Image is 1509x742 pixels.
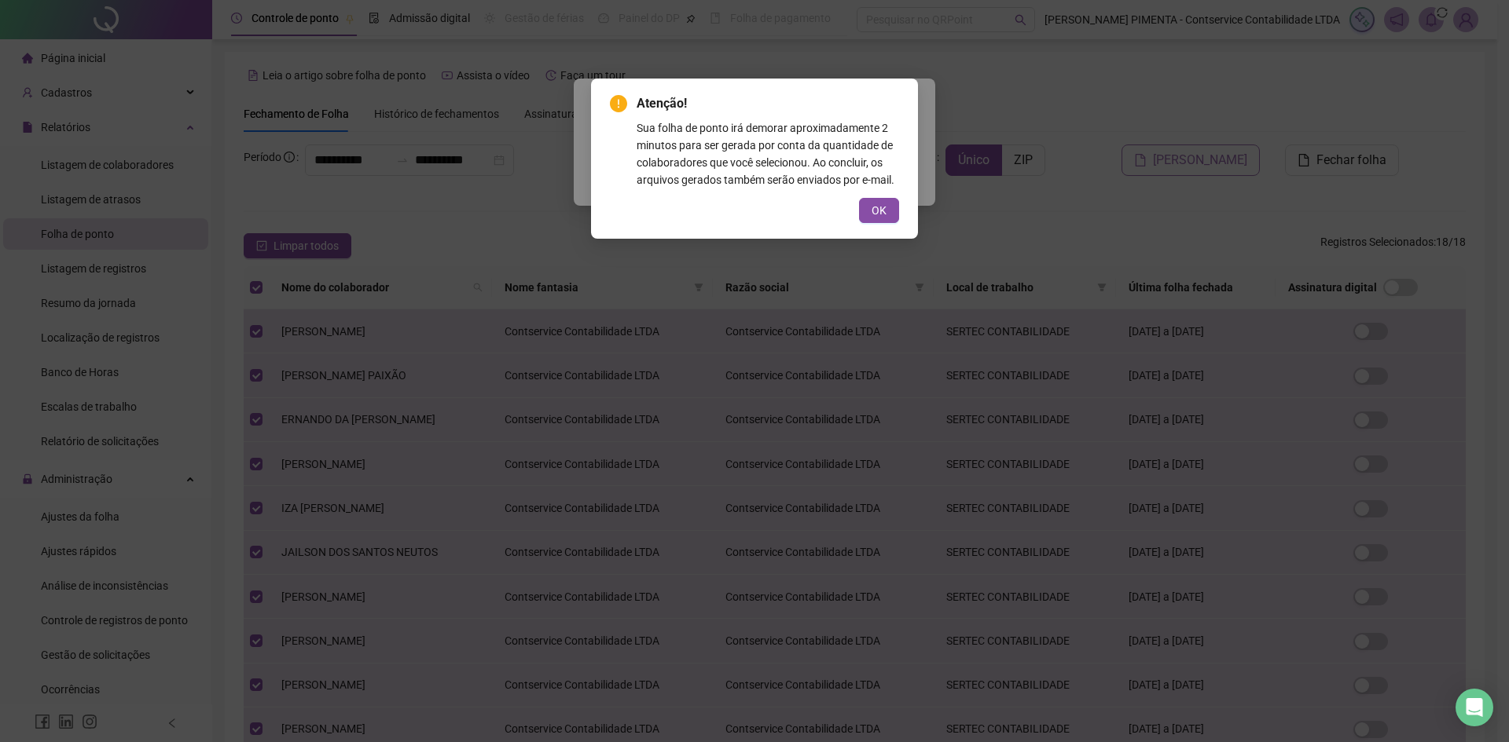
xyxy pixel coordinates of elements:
[859,198,899,223] button: OK
[610,95,627,112] span: exclamation-circle
[637,94,899,113] span: Atenção!
[637,119,899,188] div: Sua folha de ponto irá demorar aproximadamente 2 minutos para ser gerada por conta da quantidade ...
[1456,689,1493,726] div: Open Intercom Messenger
[872,202,887,219] span: OK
